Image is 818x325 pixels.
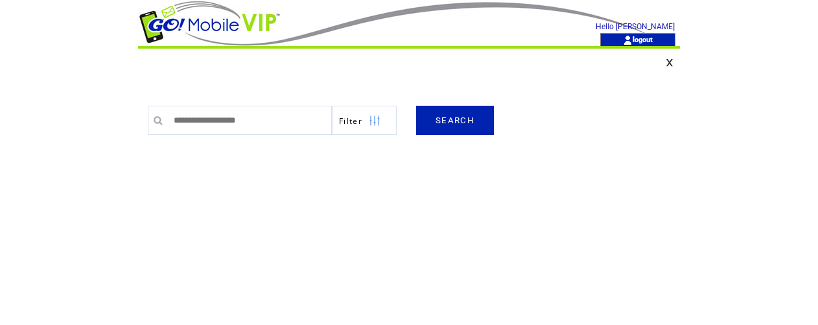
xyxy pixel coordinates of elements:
[339,115,362,126] span: Show filters
[332,106,397,135] a: Filter
[623,35,633,45] img: account_icon.gif
[369,106,380,136] img: filters.png
[596,22,675,31] span: Hello [PERSON_NAME]
[416,106,494,135] a: SEARCH
[633,35,653,43] a: logout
